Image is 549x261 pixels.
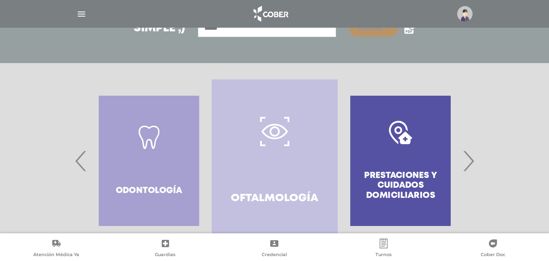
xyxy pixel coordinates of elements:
[2,239,111,259] a: Atención Médica Ya
[262,252,287,259] span: Credencial
[33,252,79,259] span: Atención Médica Ya
[134,23,185,34] h3: Simple ;)
[460,139,476,183] span: Next
[155,252,176,259] span: Guardias
[481,252,505,259] span: Cober Doc
[111,239,220,259] a: Guardias
[249,4,292,24] img: logo_cober_home-white.png
[73,139,89,183] span: Previous
[375,252,392,259] span: Turnos
[329,239,438,259] a: Turnos
[231,192,318,205] h4: Oftalmología
[457,6,473,22] img: profile-placeholder.svg
[76,9,87,19] img: Cober_menu-lines-white.svg
[212,79,337,242] a: Oftalmología
[438,239,547,259] a: Cober Doc
[359,26,382,32] span: Buscar
[349,20,398,37] button: Buscar
[220,239,329,259] a: Credencial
